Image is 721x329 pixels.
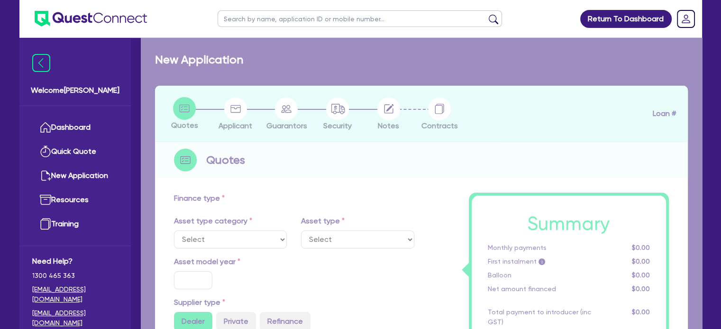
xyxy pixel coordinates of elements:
a: Quick Quote [32,140,118,164]
a: Dashboard [32,116,118,140]
a: Return To Dashboard [580,10,672,28]
span: 1300 465 363 [32,271,118,281]
img: quick-quote [40,146,51,157]
a: Resources [32,188,118,212]
a: Training [32,212,118,236]
a: [EMAIL_ADDRESS][DOMAIN_NAME] [32,308,118,328]
a: Dropdown toggle [674,7,698,31]
img: resources [40,194,51,205]
a: New Application [32,164,118,188]
img: training [40,218,51,230]
input: Search by name, application ID or mobile number... [218,10,502,27]
img: quest-connect-logo-blue [35,11,147,27]
img: icon-menu-close [32,54,50,72]
span: Need Help? [32,256,118,267]
img: new-application [40,170,51,181]
span: Welcome [PERSON_NAME] [31,85,119,96]
a: [EMAIL_ADDRESS][DOMAIN_NAME] [32,285,118,304]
